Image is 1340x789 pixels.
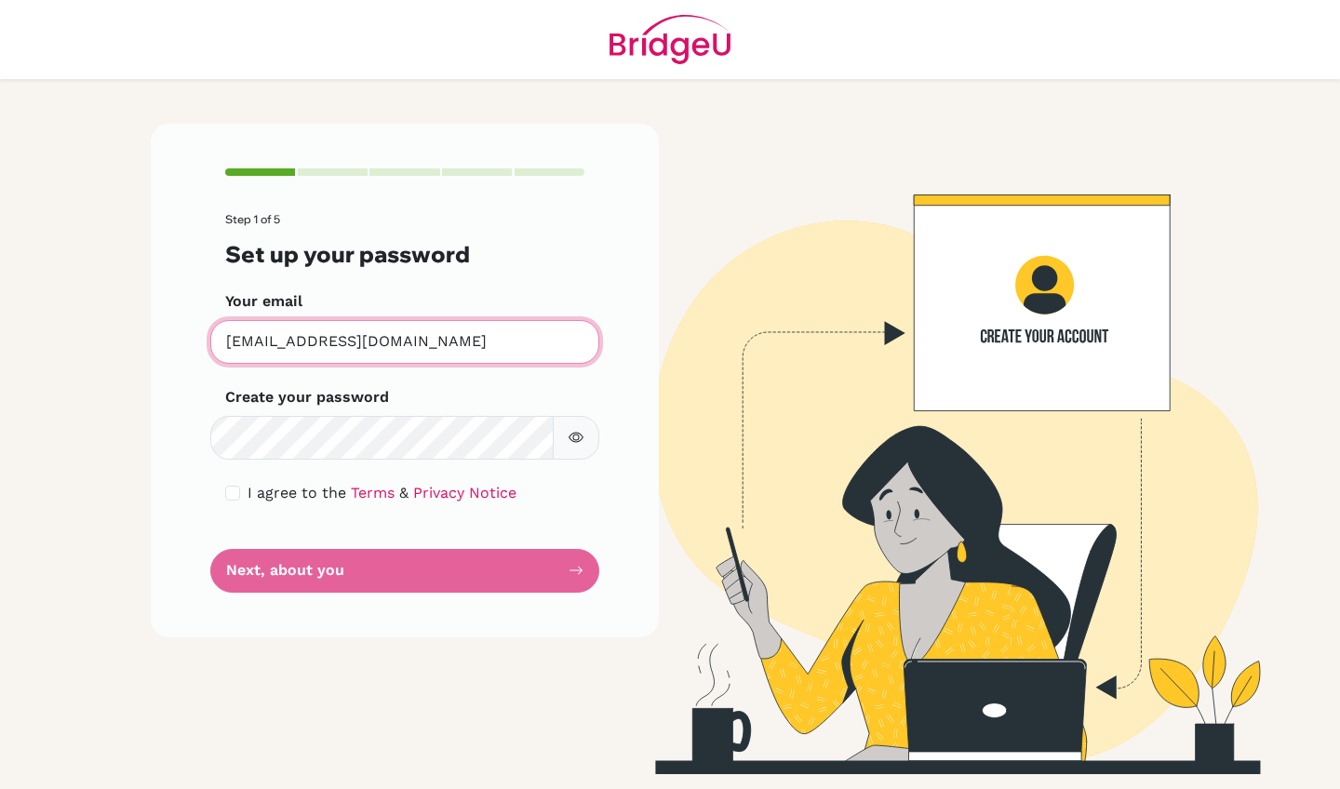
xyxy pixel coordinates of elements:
span: & [399,484,409,501]
span: I agree to the [248,484,346,501]
a: Terms [351,484,395,501]
a: Privacy Notice [413,484,516,501]
label: Create your password [225,386,389,408]
span: Step 1 of 5 [225,212,280,226]
h3: Set up your password [225,241,584,268]
input: Insert your email* [210,320,599,364]
label: Your email [225,290,302,313]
